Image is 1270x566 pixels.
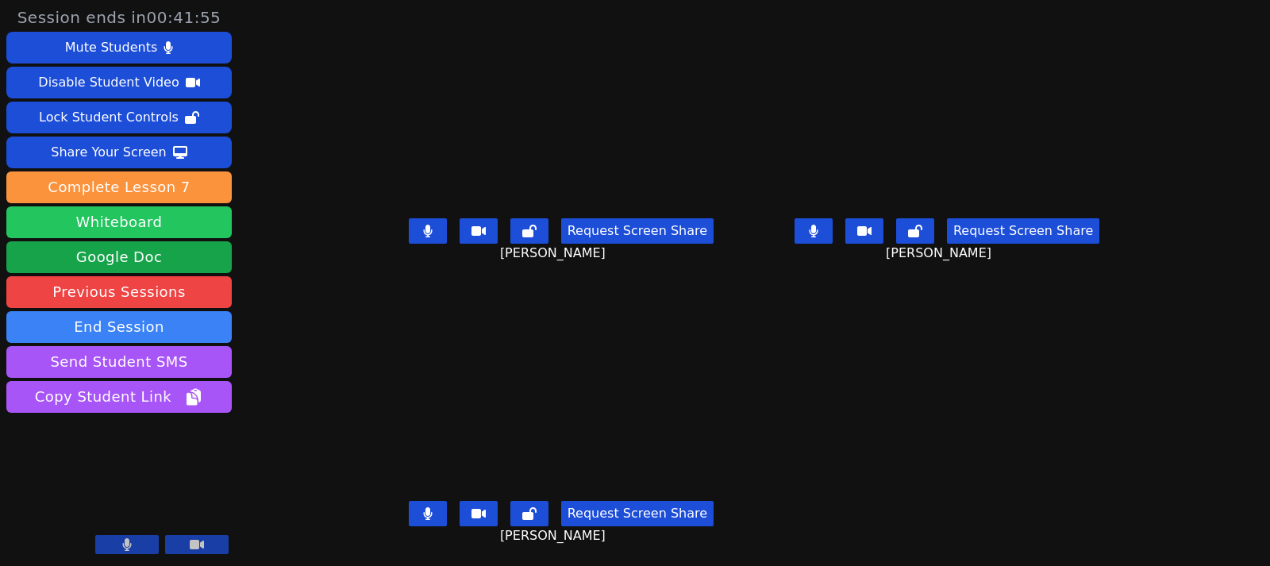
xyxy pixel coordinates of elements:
button: Send Student SMS [6,346,232,378]
span: [PERSON_NAME] [500,244,610,263]
span: Copy Student Link [35,386,203,408]
div: Share Your Screen [51,140,167,165]
button: Copy Student Link [6,381,232,413]
span: Session ends in [17,6,221,29]
button: Disable Student Video [6,67,232,98]
span: [PERSON_NAME] [500,526,610,545]
button: Request Screen Share [947,218,1099,244]
div: Lock Student Controls [39,105,179,130]
button: Lock Student Controls [6,102,232,133]
a: Previous Sessions [6,276,232,308]
button: Mute Students [6,32,232,64]
div: Disable Student Video [38,70,179,95]
div: Mute Students [65,35,157,60]
button: Share Your Screen [6,137,232,168]
button: Complete Lesson 7 [6,171,232,203]
button: Whiteboard [6,206,232,238]
button: Request Screen Share [561,218,714,244]
button: End Session [6,311,232,343]
a: Google Doc [6,241,232,273]
button: Request Screen Share [561,501,714,526]
span: [PERSON_NAME] [886,244,995,263]
time: 00:41:55 [147,8,221,27]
